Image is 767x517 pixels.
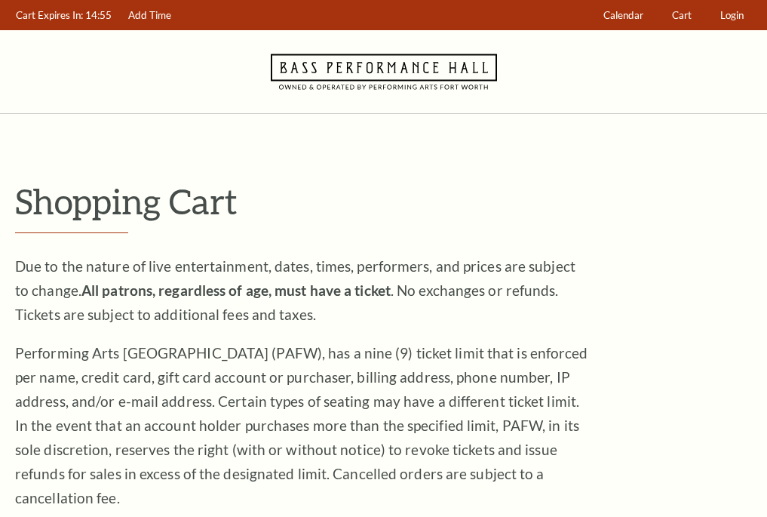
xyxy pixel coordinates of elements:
[720,9,744,21] span: Login
[85,9,112,21] span: 14:55
[665,1,699,30] a: Cart
[713,1,751,30] a: Login
[15,257,575,323] span: Due to the nature of live entertainment, dates, times, performers, and prices are subject to chan...
[15,341,588,510] p: Performing Arts [GEOGRAPHIC_DATA] (PAFW), has a nine (9) ticket limit that is enforced per name, ...
[81,282,391,299] strong: All patrons, regardless of age, must have a ticket
[603,9,643,21] span: Calendar
[121,1,179,30] a: Add Time
[16,9,83,21] span: Cart Expires In:
[672,9,692,21] span: Cart
[597,1,651,30] a: Calendar
[15,182,752,220] p: Shopping Cart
